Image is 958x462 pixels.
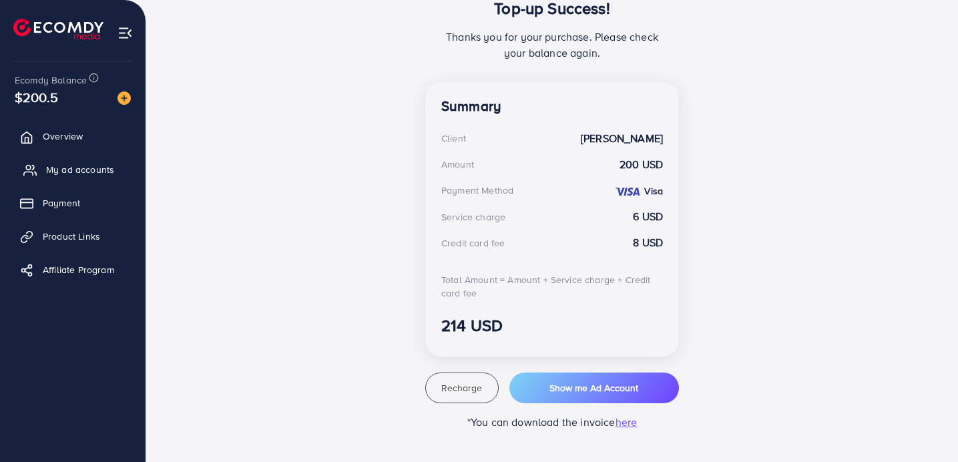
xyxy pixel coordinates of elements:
a: Affiliate Program [10,256,136,283]
span: here [616,415,638,429]
strong: 6 USD [633,209,663,224]
span: Show me Ad Account [549,381,638,395]
span: Overview [43,130,83,143]
p: *You can download the invoice [425,414,679,430]
span: Product Links [43,230,100,243]
strong: [PERSON_NAME] [581,131,663,146]
span: Recharge [441,381,482,395]
p: Thanks you for your purchase. Please check your balance again. [441,29,663,61]
h4: Summary [441,98,663,115]
span: Affiliate Program [43,263,114,276]
span: Payment [43,196,80,210]
iframe: Chat [901,402,948,452]
img: image [117,91,131,105]
span: Ecomdy Balance [15,73,87,87]
a: Payment [10,190,136,216]
a: Overview [10,123,136,150]
img: menu [117,25,133,41]
strong: 200 USD [620,157,663,172]
span: $200.5 [15,87,58,107]
span: My ad accounts [46,163,114,176]
div: Amount [441,158,474,171]
a: My ad accounts [10,156,136,183]
div: Credit card fee [441,236,505,250]
div: Total Amount = Amount + Service charge + Credit card fee [441,273,663,300]
div: Client [441,132,466,145]
strong: Visa [644,184,663,198]
div: Service charge [441,210,505,224]
div: Payment Method [441,184,513,197]
button: Recharge [425,373,499,403]
img: credit [614,186,641,197]
h3: 214 USD [441,316,663,335]
a: Product Links [10,223,136,250]
button: Show me Ad Account [509,373,679,403]
strong: 8 USD [633,235,663,250]
img: logo [13,19,103,39]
